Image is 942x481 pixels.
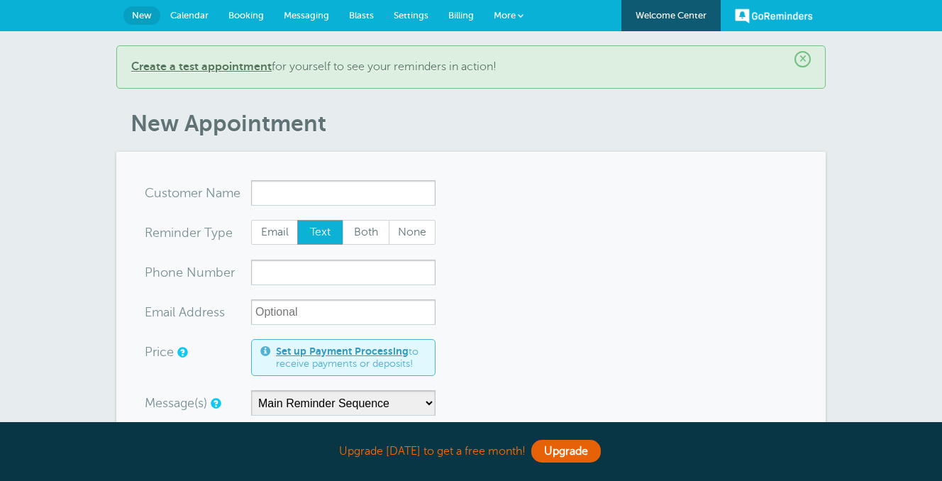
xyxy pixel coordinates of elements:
span: to receive payments or deposits! [276,345,426,370]
span: Email [252,221,297,245]
span: None [389,221,435,245]
label: Text [297,220,344,245]
input: Optional [251,299,436,325]
label: Price [145,345,174,358]
span: Booking [228,10,264,21]
span: Text [298,221,343,245]
span: Ema [145,306,170,319]
div: Upgrade [DATE] to get a free month! [116,436,826,467]
a: Upgrade [531,440,601,463]
div: ame [145,180,251,206]
span: ne Nu [168,266,204,279]
label: Both [343,220,389,245]
label: None [389,220,436,245]
a: Set up Payment Processing [276,345,409,357]
div: mber [145,260,251,285]
a: New [123,6,160,25]
label: Email [251,220,298,245]
div: ress [145,299,251,325]
span: Messaging [284,10,329,21]
span: Cus [145,187,167,199]
a: An optional price for the appointment. If you set a price, you can include a payment link in your... [177,348,186,357]
span: Settings [394,10,428,21]
span: Billing [448,10,474,21]
label: Reminder Type [145,226,233,239]
a: Create a test appointment [131,60,272,73]
span: New [132,10,152,21]
span: × [794,51,811,67]
span: Calendar [170,10,209,21]
span: Pho [145,266,168,279]
span: Both [343,221,389,245]
h1: New Appointment [131,110,826,137]
span: Blasts [349,10,374,21]
a: Simple templates and custom messages will use the reminder schedule set under Settings > Reminder... [211,399,219,408]
span: tomer N [167,187,216,199]
label: Message(s) [145,397,207,409]
p: for yourself to see your reminders in action! [131,60,811,74]
span: il Add [170,306,202,319]
span: More [494,10,516,21]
